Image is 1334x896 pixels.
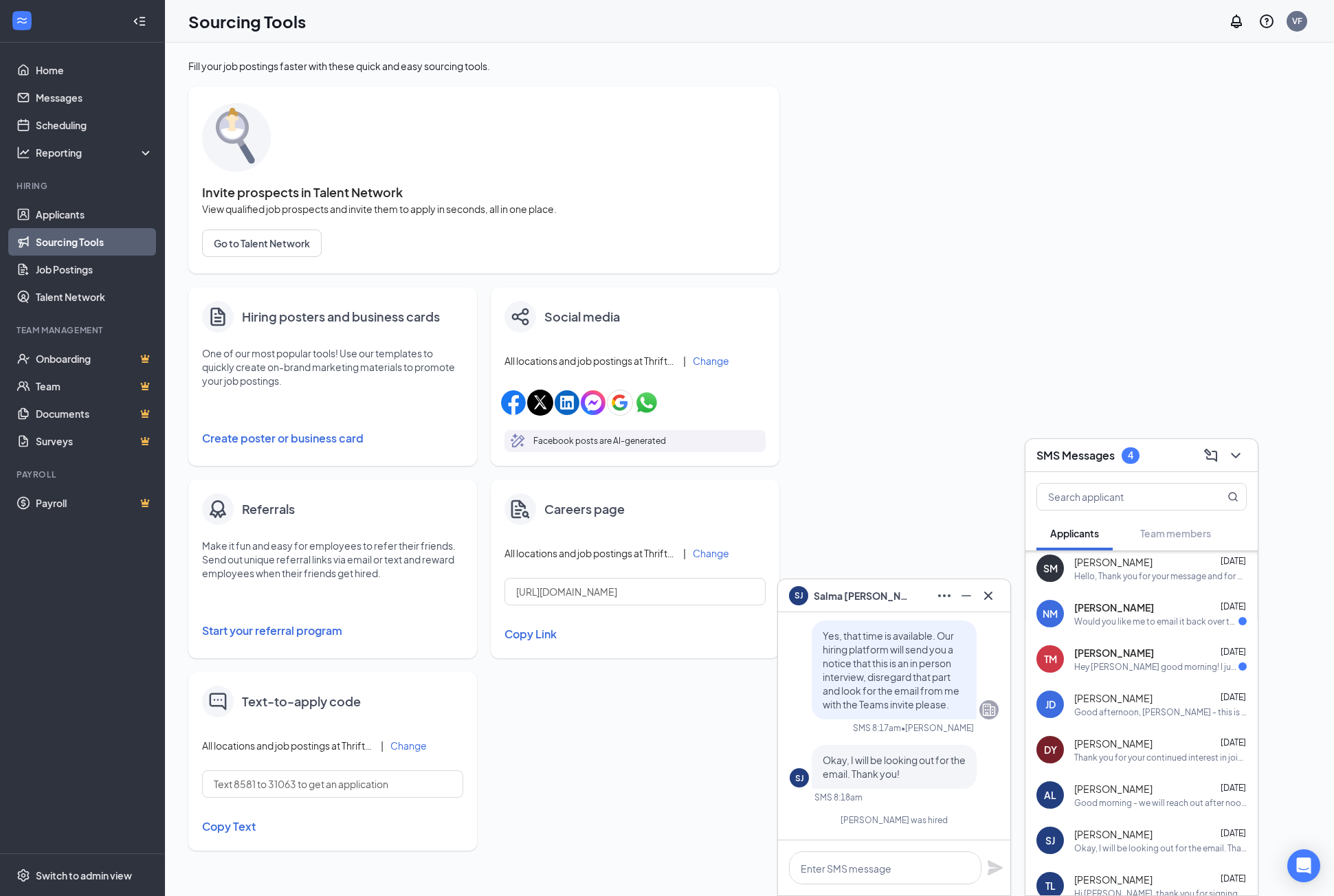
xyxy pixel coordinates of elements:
[987,860,1003,876] svg: Plane
[814,588,910,603] span: Salma [PERSON_NAME]
[1044,652,1057,666] div: TM
[381,738,383,753] div: |
[555,390,579,415] img: linkedinIcon
[1140,527,1211,539] span: Team members
[1043,561,1058,575] div: SM
[1045,833,1055,847] div: SJ
[683,353,686,368] div: |
[1292,15,1302,27] div: VF
[533,434,666,448] p: Facebook posts are AI-generated
[1200,445,1222,467] button: ComposeMessage
[36,427,153,455] a: SurveysCrown
[202,617,463,645] button: Start your referral program
[202,229,322,257] button: Go to Talent Network
[1074,827,1153,841] span: [PERSON_NAME]
[16,180,151,192] div: Hiring
[823,754,966,780] span: Okay, I will be looking out for the email. Thank you!
[1050,527,1099,539] span: Applicants
[1221,647,1246,657] span: [DATE]
[1074,797,1247,809] div: Good morning - we will reach out after noon [DATE], thank you
[1074,782,1153,796] span: [PERSON_NAME]
[1221,601,1246,612] span: [DATE]
[36,345,153,372] a: OnboardingCrown
[242,307,440,326] h4: Hiring posters and business cards
[202,346,463,388] p: One of our most popular tools! Use our templates to quickly create on-brand marketing materials t...
[1074,737,1153,750] span: [PERSON_NAME]
[501,390,526,415] img: facebookIcon
[936,587,953,604] svg: Ellipses
[36,228,153,256] a: Sourcing Tools
[1074,570,1247,582] div: Hello, Thank you for your message and for keeping me updated. While I am truly saddened to hear t...
[16,869,30,882] svg: Settings
[1228,13,1245,30] svg: Notifications
[853,722,901,734] div: SMS 8:17am
[1227,491,1238,502] svg: MagnifyingGlass
[1045,697,1056,711] div: JD
[1074,555,1153,569] span: [PERSON_NAME]
[933,585,955,607] button: Ellipses
[1043,607,1058,620] div: NM
[202,739,374,752] span: All locations and job postings at ThriftBooks
[36,400,153,427] a: DocumentsCrown
[1221,556,1246,566] span: [DATE]
[1037,484,1200,510] input: Search applicant
[504,354,676,368] span: All locations and job postings at ThriftBooks
[1074,616,1238,627] div: Would you like me to email it back over to you
[980,587,997,604] svg: Cross
[790,814,999,826] div: [PERSON_NAME] was hired
[16,324,151,336] div: Team Management
[36,372,153,400] a: TeamCrown
[1221,828,1246,838] span: [DATE]
[16,146,30,159] svg: Analysis
[814,792,863,803] div: SMS 8:18am
[1074,646,1154,660] span: [PERSON_NAME]
[1221,737,1246,748] span: [DATE]
[1221,692,1246,702] span: [DATE]
[242,500,295,519] h4: Referrals
[207,498,229,520] img: badge
[242,692,361,711] h4: Text-to-apply code
[36,56,153,84] a: Home
[1258,13,1275,30] svg: QuestionInfo
[1074,706,1247,718] div: Good afternoon, [PERSON_NAME] - this is [PERSON_NAME] with ThriftBooks. I have tried to reach you...
[634,390,659,415] img: whatsappIcon
[202,186,766,199] span: Invite prospects in Talent Network
[510,433,526,449] svg: MagicPencil
[1287,849,1320,882] div: Open Intercom Messenger
[1044,788,1056,802] div: AL
[1074,661,1238,673] div: Hey [PERSON_NAME] good morning! I just got in my car and my engine and coolant light is on and I ...
[202,539,463,580] p: Make it fun and easy for employees to refer their friends. Send out unique referral links via ema...
[36,489,153,517] a: PayrollCrown
[977,585,999,607] button: Cross
[683,546,686,561] div: |
[693,548,729,558] button: Change
[581,390,605,415] img: facebookMessengerIcon
[823,629,959,710] span: Yes, that time is available. Our hiring platform will send you a notice that this is an in person...
[504,546,676,560] span: All locations and job postings at ThriftBooks
[607,390,633,416] img: googleIcon
[544,500,625,519] h4: Careers page
[511,500,530,519] img: careers
[188,10,306,33] h1: Sourcing Tools
[1203,447,1219,464] svg: ComposeMessage
[202,815,463,838] button: Copy Text
[544,307,620,326] h4: Social media
[209,693,227,710] img: text
[1225,445,1247,467] button: ChevronDown
[36,869,132,882] div: Switch to admin view
[1074,873,1153,886] span: [PERSON_NAME]
[1221,873,1246,884] span: [DATE]
[901,722,974,734] span: • [PERSON_NAME]
[36,201,153,228] a: Applicants
[36,84,153,111] a: Messages
[955,585,977,607] button: Minimize
[36,111,153,139] a: Scheduling
[1227,447,1244,464] svg: ChevronDown
[188,59,779,73] div: Fill your job postings faster with these quick and easy sourcing tools.
[390,741,427,750] button: Change
[1221,783,1246,793] span: [DATE]
[504,623,766,646] button: Copy Link
[1128,449,1133,461] div: 4
[207,305,229,328] svg: Document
